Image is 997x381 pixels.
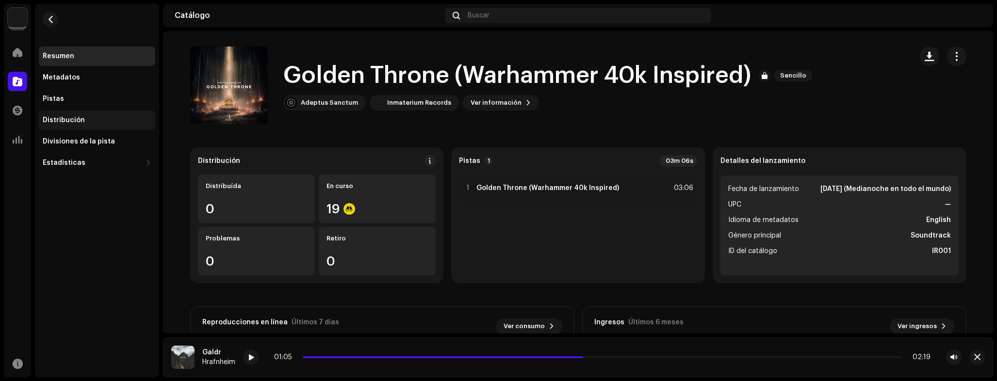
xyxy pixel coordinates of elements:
[387,99,451,107] div: Inmaterium Records
[911,230,951,241] strong: Soundtrack
[8,8,27,27] img: 297a105e-aa6c-4183-9ff4-27133c00f2e2
[202,349,235,356] div: Galdr
[285,97,297,109] img: 82d5eecf-e8d9-46eb-b4e7-7e1415c962ca
[728,230,781,241] span: Género principal
[43,159,85,167] div: Estadísticas
[906,353,931,361] div: 02:19
[966,8,981,23] img: 64330119-7c00-4796-a648-24c9ce22806e
[898,317,937,336] span: Ver ingresos
[471,93,522,112] span: Ver información
[206,182,307,190] div: Distribuída
[932,245,951,257] strong: IR001
[39,68,155,87] re-m-nav-item: Metadatos
[39,153,155,173] re-m-nav-dropdown: Estadísticas
[728,199,741,210] span: UPC
[206,235,307,242] div: Problemas
[43,116,85,124] div: Distribución
[327,235,428,242] div: Retiro
[463,95,539,111] button: Ver información
[945,199,951,210] strong: —
[43,52,74,60] div: Resumen
[720,157,805,165] strong: Detalles del lanzamiento
[327,182,428,190] div: En curso
[476,184,619,192] strong: Golden Throne (Warhammer 40k Inspired)
[504,317,545,336] span: Ver consumo
[484,157,493,165] p-badge: 1
[628,318,684,326] div: Últimos 6 meses
[660,155,697,167] div: 03m 06s
[39,89,155,109] re-m-nav-item: Pistas
[39,47,155,66] re-m-nav-item: Resumen
[890,318,954,334] button: Ver ingresos
[43,95,64,103] div: Pistas
[672,182,693,194] div: 03:06
[459,157,480,165] strong: Pistas
[202,358,235,366] div: Hrafnheim
[728,183,799,195] span: Fecha de lanzamiento
[728,214,799,226] span: Idioma de metadatos
[774,70,812,81] span: Sencillo
[301,99,358,107] div: Adeptus Sanctum
[39,132,155,151] re-m-nav-item: Divisiones de la pista
[728,245,777,257] span: ID del catálogo
[43,74,80,81] div: Metadatos
[292,318,339,326] div: Últimos 7 días
[283,60,751,91] h1: Golden Throne (Warhammer 40k Inspired)
[372,97,383,109] img: d5e09cf7-5010-4da1-b9e7-e0fe970dfc0c
[43,138,115,145] div: Divisiones de la pista
[39,111,155,130] re-m-nav-item: Distribución
[198,157,240,165] div: Distribución
[468,12,490,19] span: Buscar
[496,318,562,334] button: Ver consumo
[202,318,288,326] div: Reproducciones en línea
[274,353,299,361] div: 01:05
[820,183,951,195] strong: [DATE] (Medianoche en todo el mundo)
[594,318,624,326] div: Ingresos
[926,214,951,226] strong: English
[175,12,441,19] div: Catálogo
[171,346,195,369] img: 511845f3-213e-4931-a9dc-aed71082cb4d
